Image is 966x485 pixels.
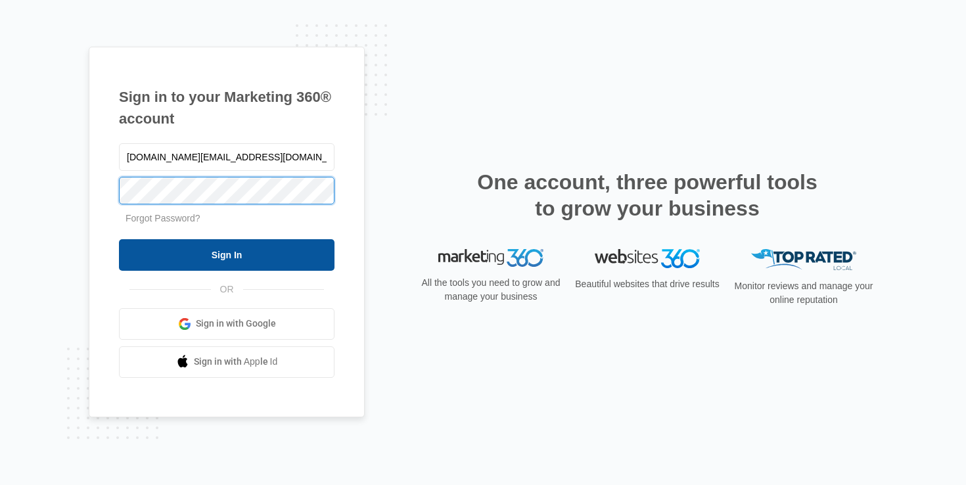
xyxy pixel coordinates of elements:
img: Websites 360 [595,249,700,268]
a: Forgot Password? [126,213,200,223]
img: Marketing 360 [438,249,543,267]
h2: One account, three powerful tools to grow your business [473,169,821,221]
span: Sign in with Apple Id [194,355,278,369]
span: Sign in with Google [196,317,276,331]
h1: Sign in to your Marketing 360® account [119,86,334,129]
p: All the tools you need to grow and manage your business [417,276,564,304]
p: Beautiful websites that drive results [574,277,721,291]
p: Monitor reviews and manage your online reputation [730,279,877,307]
input: Sign In [119,239,334,271]
img: Top Rated Local [751,249,856,271]
input: Email [119,143,334,171]
span: OR [211,283,243,296]
a: Sign in with Apple Id [119,346,334,378]
a: Sign in with Google [119,308,334,340]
